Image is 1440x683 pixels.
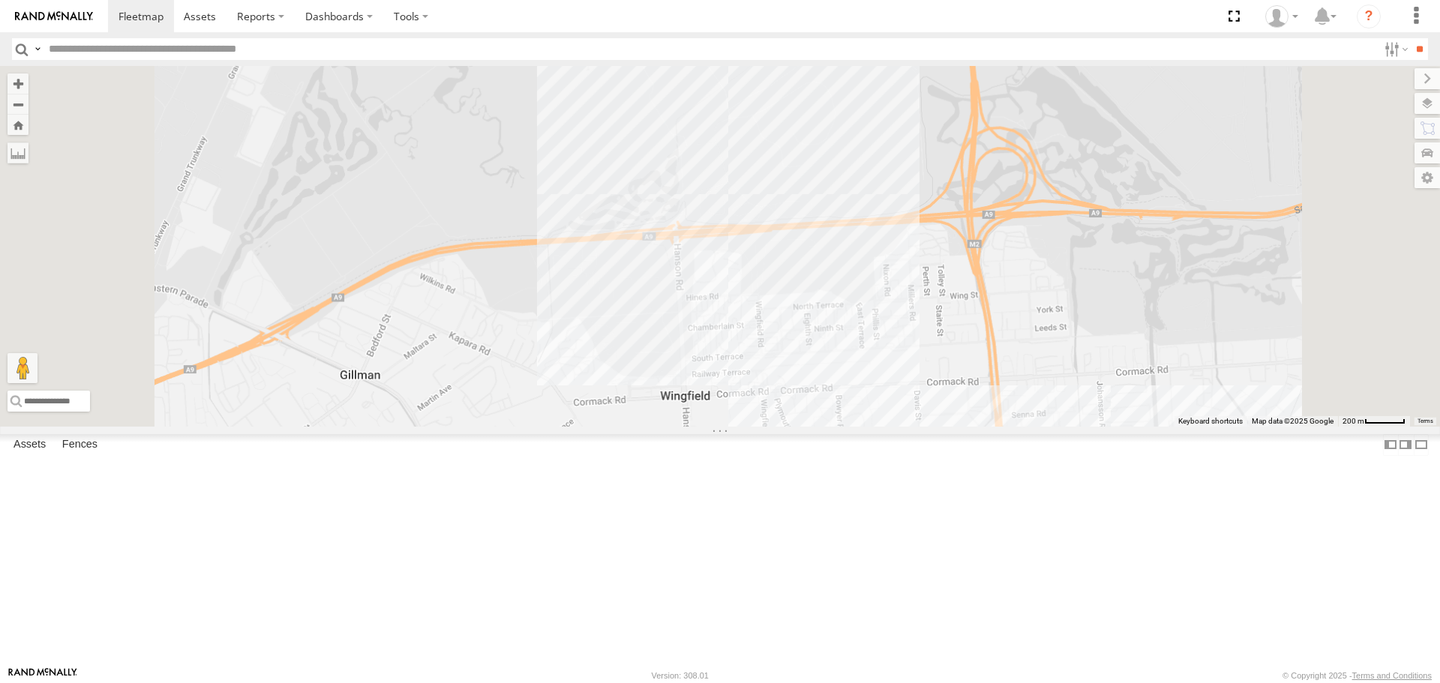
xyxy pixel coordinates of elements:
label: Map Settings [1414,167,1440,188]
label: Dock Summary Table to the Right [1398,434,1413,456]
button: Keyboard shortcuts [1178,416,1243,427]
div: Version: 308.01 [652,671,709,680]
label: Dock Summary Table to the Left [1383,434,1398,456]
a: Visit our Website [8,668,77,683]
span: 200 m [1342,417,1364,425]
button: Zoom out [7,94,28,115]
button: Zoom in [7,73,28,94]
i: ? [1357,4,1381,28]
a: Terms (opens in new tab) [1417,418,1433,424]
label: Search Filter Options [1378,38,1411,60]
button: Drag Pegman onto the map to open Street View [7,353,37,383]
label: Measure [7,142,28,163]
label: Search Query [31,38,43,60]
div: Amin Vahidinezhad [1260,5,1303,28]
button: Zoom Home [7,115,28,135]
label: Fences [55,435,105,456]
label: Assets [6,435,53,456]
span: Map data ©2025 Google [1252,417,1333,425]
a: Terms and Conditions [1352,671,1432,680]
label: Hide Summary Table [1414,434,1429,456]
div: © Copyright 2025 - [1282,671,1432,680]
img: rand-logo.svg [15,11,93,22]
button: Map scale: 200 m per 51 pixels [1338,416,1410,427]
